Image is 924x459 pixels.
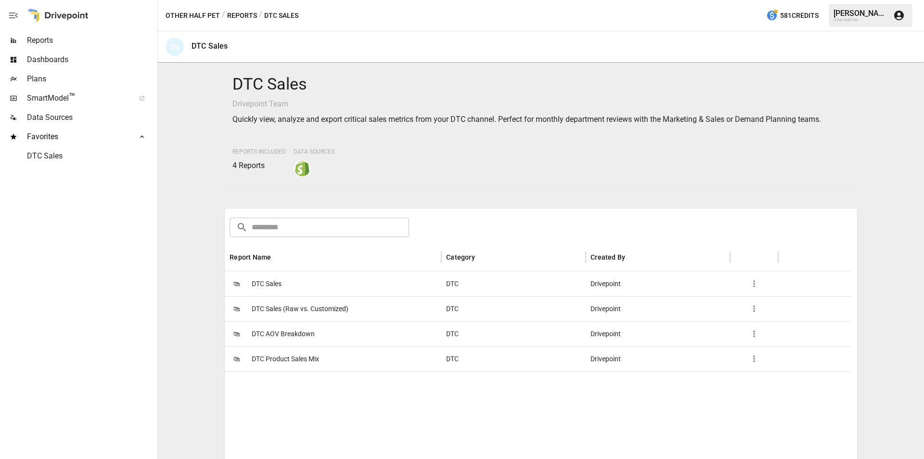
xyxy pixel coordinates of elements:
div: Drivepoint [586,346,730,371]
button: Reports [227,10,257,22]
p: 4 Reports [232,160,286,171]
button: Other Half Pet [166,10,220,22]
span: Reports [27,35,155,46]
span: 581 Credits [780,10,819,22]
span: DTC Sales [27,150,155,162]
div: Drivepoint [586,296,730,321]
span: Reports Included [232,148,286,155]
div: 🛍 [166,38,184,56]
span: Data Sources [294,148,334,155]
p: Quickly view, analyze and export critical sales metrics from your DTC channel. Perfect for monthl... [232,114,849,125]
div: Drivepoint [586,321,730,346]
span: 🛍 [230,352,244,366]
div: / [259,10,262,22]
button: 581Credits [762,7,822,25]
span: 🛍 [230,276,244,291]
div: DTC Sales [192,41,228,51]
div: DTC [441,296,586,321]
div: Category [446,253,475,261]
button: Sort [272,250,285,264]
span: 🛍 [230,302,244,316]
span: DTC AOV Breakdown [252,322,315,346]
span: ™ [69,91,76,103]
button: Sort [476,250,489,264]
div: Created By [590,253,625,261]
div: Other Half Pet [834,18,887,22]
span: DTC Product Sales Mix [252,347,319,371]
button: Sort [626,250,640,264]
div: Drivepoint [586,271,730,296]
h4: DTC Sales [232,74,849,94]
div: / [222,10,225,22]
div: Report Name [230,253,271,261]
img: shopify [295,161,310,176]
span: Dashboards [27,54,155,66]
div: DTC [441,321,586,346]
span: 🛍 [230,327,244,341]
span: SmartModel [27,92,128,104]
div: DTC [441,271,586,296]
span: Favorites [27,131,128,143]
span: Plans [27,73,155,85]
p: Drivepoint Team [232,98,849,110]
div: DTC [441,346,586,371]
span: DTC Sales [252,272,282,296]
div: [PERSON_NAME] [834,9,887,18]
span: Data Sources [27,112,155,123]
span: DTC Sales (Raw vs. Customized) [252,297,348,321]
